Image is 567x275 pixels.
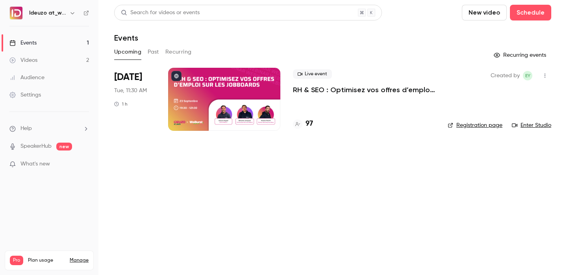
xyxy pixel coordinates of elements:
[114,33,138,43] h1: Events
[293,119,313,129] a: 97
[293,85,435,95] a: RH & SEO : Optimisez vos offres d’emploi sur les jobboards
[306,119,313,129] h4: 97
[165,46,192,58] button: Recurring
[114,101,128,107] div: 1 h
[114,87,147,95] span: Tue, 11:30 AM
[448,121,502,129] a: Registration page
[9,124,89,133] li: help-dropdown-opener
[121,9,200,17] div: Search for videos or events
[70,257,89,264] a: Manage
[510,5,551,20] button: Schedule
[10,7,22,19] img: Ideuzo at_work
[9,74,44,82] div: Audience
[20,142,52,151] a: SpeakerHub
[9,91,41,99] div: Settings
[114,46,141,58] button: Upcoming
[9,39,37,47] div: Events
[523,71,532,80] span: Eva Yahiaoui
[462,5,507,20] button: New video
[114,71,142,84] span: [DATE]
[512,121,551,129] a: Enter Studio
[293,69,332,79] span: Live event
[114,68,156,131] div: Sep 23 Tue, 11:30 AM (Europe/Madrid)
[28,257,65,264] span: Plan usage
[490,49,551,61] button: Recurring events
[56,143,72,151] span: new
[20,124,32,133] span: Help
[29,9,66,17] h6: Ideuzo at_work
[525,71,530,80] span: EY
[20,160,50,168] span: What's new
[9,56,37,64] div: Videos
[80,161,89,168] iframe: Noticeable Trigger
[148,46,159,58] button: Past
[10,256,23,265] span: Pro
[491,71,520,80] span: Created by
